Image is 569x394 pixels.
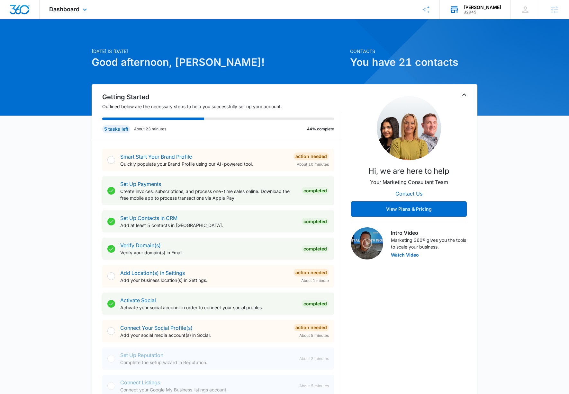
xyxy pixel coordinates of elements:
[302,218,329,225] div: Completed
[391,253,419,257] button: Watch Video
[120,161,288,167] p: Quickly populate your Brand Profile using our AI-powered tool.
[302,187,329,195] div: Completed
[120,215,177,221] a: Set Up Contacts in CRM
[120,332,288,338] p: Add your social media account(s) in Social.
[299,333,329,338] span: About 5 minutes
[102,103,342,110] p: Outlined below are the necessary steps to help you successfully set up your account.
[120,304,296,311] p: Activate your social account in order to connect your social profiles.
[120,242,161,249] a: Verify Domain(s)
[120,249,296,256] p: Verify your domain(s) in Email.
[460,91,468,99] button: Toggle Collapse
[120,153,192,160] a: Smart Start Your Brand Profile
[120,181,161,187] a: Set Up Payments
[102,92,342,102] h2: Getting Started
[120,277,288,284] p: Add your business location(s) in Settings.
[102,125,130,133] div: 5 tasks left
[299,383,329,389] span: About 5 minutes
[350,55,477,70] h1: You have 21 contacts
[389,186,429,201] button: Contact Us
[120,297,156,303] a: Activate Social
[294,153,329,160] div: Action Needed
[294,269,329,276] div: Action Needed
[391,229,467,237] h3: Intro Video
[120,386,294,393] p: Connect your Google My Business listings account.
[299,356,329,362] span: About 2 minutes
[49,6,79,13] span: Dashboard
[120,325,193,331] a: Connect Your Social Profile(s)
[464,5,501,10] div: account name
[120,222,296,229] p: Add at least 5 contacts in [GEOGRAPHIC_DATA].
[302,300,329,308] div: Completed
[464,10,501,14] div: account id
[92,48,346,55] p: [DATE] is [DATE]
[307,126,334,132] p: 44% complete
[297,162,329,167] span: About 10 minutes
[370,178,448,186] p: Your Marketing Consultant Team
[391,237,467,250] p: Marketing 360® gives you the tools to scale your business.
[294,324,329,331] div: Action Needed
[350,48,477,55] p: Contacts
[120,359,294,366] p: Complete the setup wizard in Reputation.
[301,278,329,284] span: About 1 minute
[351,201,467,217] button: View Plans & Pricing
[368,165,449,177] p: Hi, we are here to help
[120,270,185,276] a: Add Location(s) in Settings
[120,188,296,201] p: Create invoices, subscriptions, and process one-time sales online. Download the free mobile app t...
[351,227,383,259] img: Intro Video
[302,245,329,253] div: Completed
[92,55,346,70] h1: Good afternoon, [PERSON_NAME]!
[134,126,166,132] p: About 23 minutes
